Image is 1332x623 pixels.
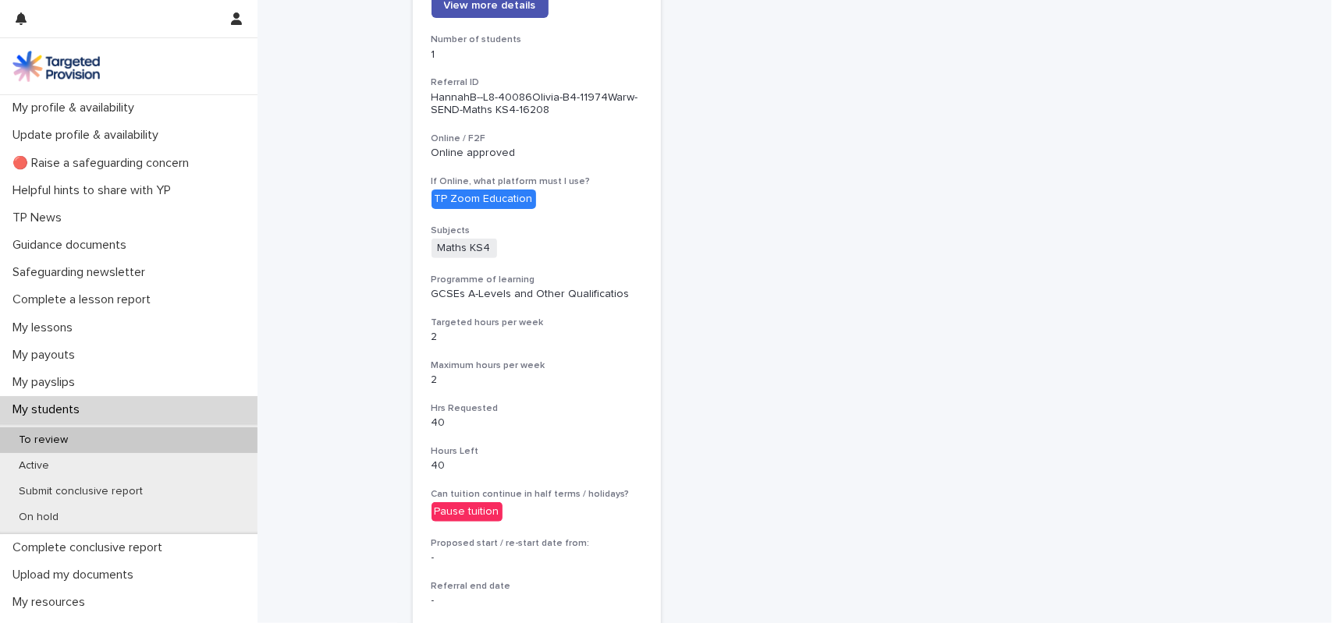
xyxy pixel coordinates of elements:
h3: Number of students [432,34,643,46]
h3: Hours Left [432,445,643,458]
p: Complete conclusive report [6,540,175,555]
p: GCSEs A-Levels and Other Qualificatios [432,288,643,301]
img: M5nRWzHhSzIhMunXDL62 [12,51,100,82]
p: Guidance documents [6,238,139,253]
p: To review [6,434,80,447]
p: - [432,594,643,607]
p: Submit conclusive report [6,485,155,498]
p: My students [6,402,92,417]
p: Online approved [432,147,643,160]
p: 1 [432,48,643,62]
p: My payslips [6,375,87,390]
p: My resources [6,595,98,610]
p: Active [6,459,62,473]
p: 40 [432,416,643,430]
p: My lessons [6,320,85,335]
h3: Maximum hours per week [432,359,643,372]
h3: Targeted hours per week [432,317,643,329]
h3: Programme of learning [432,274,643,286]
p: - [432,551,643,565]
h3: Referral ID [432,76,643,89]
h3: Hrs Requested [432,402,643,415]
p: HannahB--L8-40086Olivia-B4-11974Warw-SEND-Maths KS4-16208 [432,91,643,118]
span: Maths KS4 [432,239,497,258]
p: Helpful hints to share with YP [6,183,183,198]
p: My payouts [6,348,87,363]
h3: If Online, what platform must I use? [432,175,643,188]
h3: Referral end date [432,580,643,593]
p: 🔴 Raise a safeguarding concern [6,156,201,171]
p: TP News [6,211,74,225]
h3: Can tuition continue in half terms / holidays? [432,488,643,501]
p: My profile & availability [6,101,147,115]
p: Complete a lesson report [6,292,163,307]
div: Pause tuition [432,502,503,522]
div: TP Zoom Education [432,189,536,209]
p: 2 [432,331,643,344]
p: Upload my documents [6,568,146,582]
h3: Subjects [432,225,643,237]
h3: Proposed start / re-start date from: [432,537,643,550]
p: 40 [432,459,643,473]
p: On hold [6,511,71,524]
p: Safeguarding newsletter [6,265,158,280]
h3: Online / F2F [432,133,643,145]
p: 2 [432,373,643,387]
p: Update profile & availability [6,128,171,143]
